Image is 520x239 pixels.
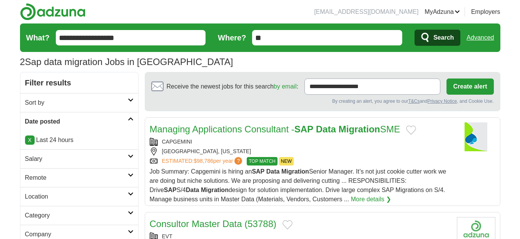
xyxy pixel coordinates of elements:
a: Employers [471,7,500,17]
a: CAPGEMINI [162,139,192,145]
strong: Data [186,187,199,193]
img: Adzuna logo [20,3,85,20]
h2: Location [25,192,128,201]
h1: Sap data migration Jobs in [GEOGRAPHIC_DATA] [20,57,233,67]
h2: Category [25,211,128,220]
strong: Migration [281,168,309,175]
a: T&Cs [408,99,420,104]
a: Remote [20,168,138,187]
strong: Data [316,124,336,134]
span: ? [234,157,242,165]
button: Add to favorite jobs [283,220,293,229]
a: MyAdzuna [425,7,460,17]
h2: Filter results [20,72,138,93]
button: Search [415,30,460,46]
strong: SAP [294,124,313,134]
a: Sort by [20,93,138,112]
span: Search [433,30,454,45]
a: Salary [20,149,138,168]
div: By creating an alert, you agree to our and , and Cookie Use. [151,98,494,105]
a: ESTIMATED:$98,786per year? [162,157,244,165]
h2: Company [25,230,128,239]
strong: Data [266,168,280,175]
div: [GEOGRAPHIC_DATA], [US_STATE] [150,147,451,155]
span: Receive the newest jobs for this search : [167,82,298,91]
li: [EMAIL_ADDRESS][DOMAIN_NAME] [314,7,418,17]
img: Capgemini logo [457,122,495,151]
h2: Date posted [25,117,128,126]
a: More details ❯ [351,195,391,204]
span: NEW [279,157,294,165]
a: Date posted [20,112,138,131]
a: Privacy Notice [427,99,457,104]
a: Consultor Master Data (53788) [150,219,276,229]
a: Category [20,206,138,225]
label: Where? [218,32,246,43]
span: Job Summary: Capgemini is hiring an Senior Manager. It’s not just cookie cutter work we are doing... [150,168,446,202]
h2: Remote [25,173,128,182]
span: TOP MATCH [247,157,277,165]
h2: Sort by [25,98,128,107]
a: by email [274,83,297,90]
strong: Migration [338,124,380,134]
strong: SAP [252,168,264,175]
strong: Migration [201,187,229,193]
button: Create alert [446,79,493,95]
label: What? [26,32,50,43]
a: X [25,135,35,145]
a: Managing Applications Consultant -SAP Data MigrationSME [150,124,400,134]
button: Add to favorite jobs [406,125,416,135]
a: Advanced [466,30,494,45]
a: Location [20,187,138,206]
h2: Salary [25,154,128,164]
span: $98,786 [194,158,213,164]
p: Last 24 hours [25,135,134,145]
span: 2 [20,55,25,69]
strong: SAP [164,187,177,193]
